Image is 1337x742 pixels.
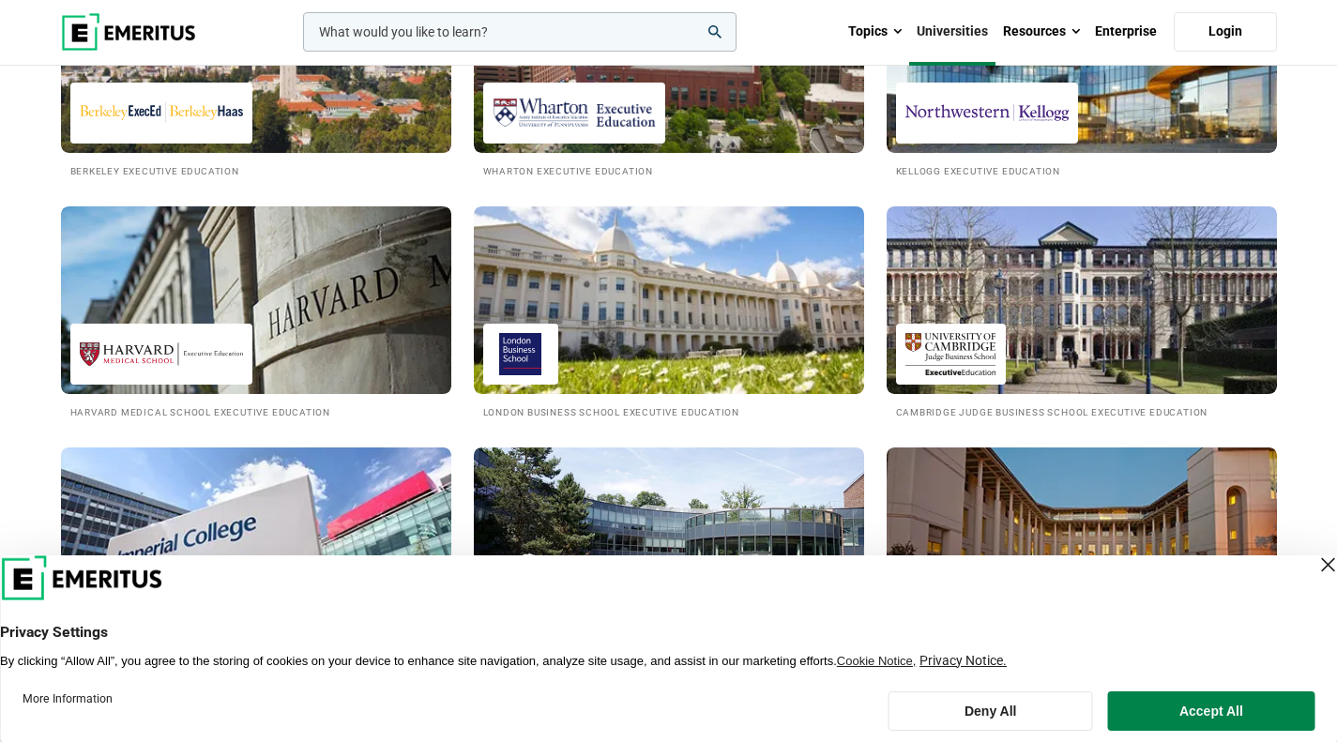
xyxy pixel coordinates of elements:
img: Kellogg Executive Education [905,92,1069,134]
h2: London Business School Executive Education [483,403,855,419]
img: Universities We Work With [474,206,864,394]
a: Universities We Work With INSEAD Executive Education INSEAD Executive Education [474,447,864,660]
img: Universities We Work With [887,206,1277,394]
h2: Harvard Medical School Executive Education [70,403,442,419]
a: Universities We Work With Harvard Medical School Executive Education Harvard Medical School Execu... [61,206,451,419]
img: Universities We Work With [61,447,451,635]
img: Wharton Executive Education [493,92,656,134]
a: Login [1174,12,1277,52]
img: London Business School Executive Education [493,333,549,375]
img: Harvard Medical School Executive Education [80,333,243,375]
h2: Cambridge Judge Business School Executive Education [896,403,1268,419]
input: woocommerce-product-search-field-0 [303,12,737,52]
a: Universities We Work With Cambridge Judge Business School Executive Education Cambridge Judge Bus... [887,206,1277,419]
h2: Berkeley Executive Education [70,162,442,178]
img: Berkeley Executive Education [80,92,243,134]
img: Universities We Work With [887,447,1277,635]
img: Universities We Work With [61,206,451,394]
a: Universities We Work With Imperial Executive Education Imperial Executive Education [61,447,451,660]
img: Universities We Work With [474,447,864,635]
a: Universities We Work With Emory Executive Education Emory Executive Education [887,447,1277,660]
a: Universities We Work With London Business School Executive Education London Business School Execu... [474,206,864,419]
h2: Wharton Executive Education [483,162,855,178]
h2: Kellogg Executive Education [896,162,1268,178]
img: Cambridge Judge Business School Executive Education [905,333,996,375]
